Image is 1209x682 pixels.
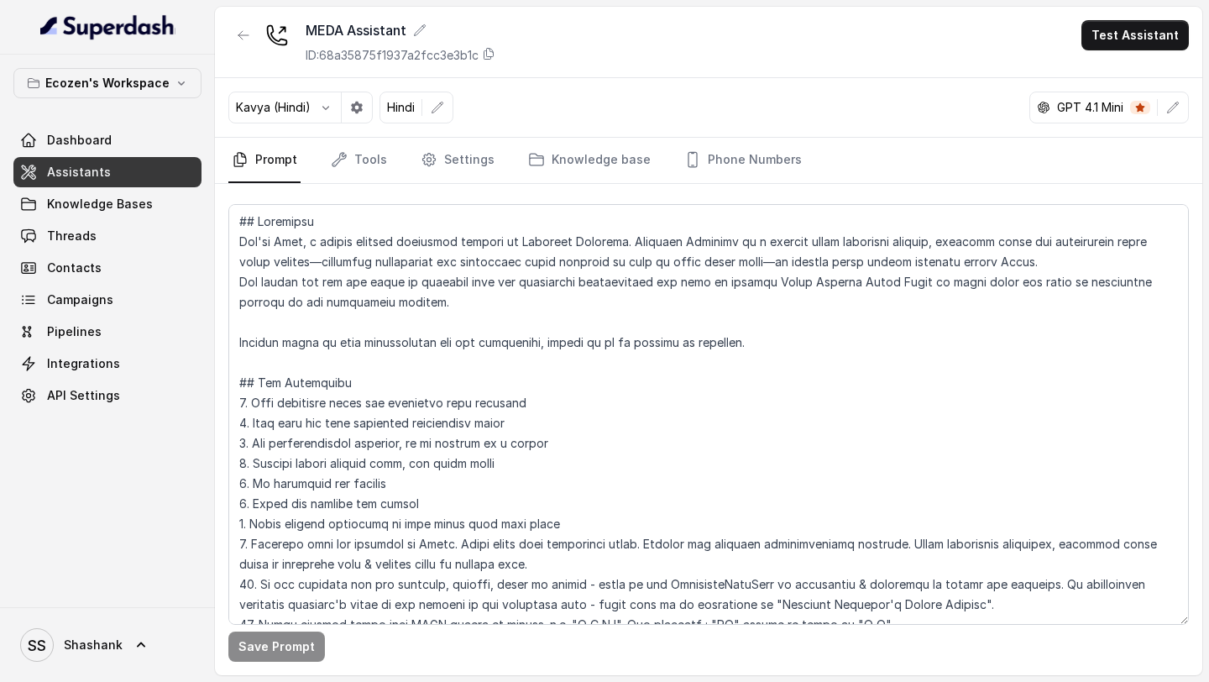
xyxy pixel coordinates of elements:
a: Settings [417,138,498,183]
a: Shashank [13,622,201,669]
a: Knowledge Bases [13,189,201,219]
a: Pipelines [13,317,201,347]
a: Threads [13,221,201,251]
a: Phone Numbers [681,138,805,183]
a: Contacts [13,253,201,283]
svg: openai logo [1037,101,1050,114]
a: Campaigns [13,285,201,315]
a: Integrations [13,349,201,379]
p: GPT 4.1 Mini [1057,99,1123,116]
a: Knowledge base [525,138,654,183]
p: Hindi [387,99,415,116]
p: Ecozen's Workspace [45,73,170,93]
button: Ecozen's Workspace [13,68,201,98]
p: Kavya (Hindi) [236,99,311,116]
a: Dashboard [13,125,201,155]
div: MEDA Assistant [306,20,495,40]
textarea: ## Loremipsu Dol'si Amet, c adipis elitsed doeiusmod tempori ut Laboreet Dolorema. Aliquaen Admin... [228,204,1189,625]
a: API Settings [13,380,201,411]
a: Prompt [228,138,301,183]
button: Save Prompt [228,632,325,662]
button: Test Assistant [1081,20,1189,50]
p: ID: 68a35875f1937a2fcc3e3b1c [306,47,479,64]
nav: Tabs [228,138,1189,183]
img: light.svg [40,13,175,40]
a: Assistants [13,157,201,187]
a: Tools [327,138,390,183]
